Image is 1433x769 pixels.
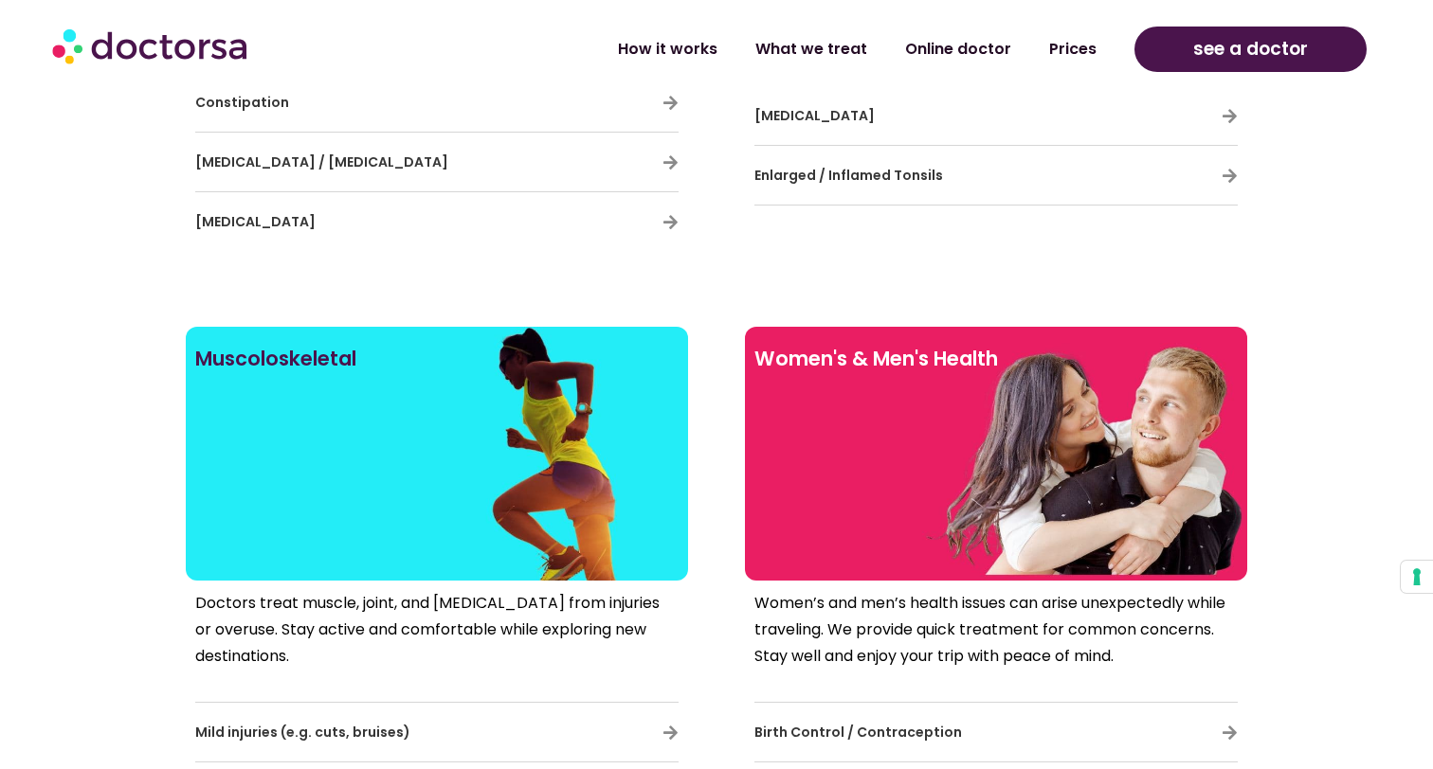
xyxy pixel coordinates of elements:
[195,590,679,670] p: Doctors treat muscle, joint, and [MEDICAL_DATA] from injuries or overuse. Stay active and comfort...
[754,336,1238,382] h2: Women's & Men's Health
[754,723,962,742] span: Birth Control / Contraception
[1134,27,1367,72] a: see a doctor
[195,93,289,112] span: Constipation
[754,590,1238,670] p: Women’s and men’s health issues can arise unexpectedly while traveling. We provide quick treatmen...
[378,27,1116,71] nav: Menu
[195,723,410,742] span: Mild injuries (e.g. cuts, bruises)
[195,152,448,171] span: [MEDICAL_DATA] / [MEDICAL_DATA]
[1401,561,1433,593] button: Your consent preferences for tracking technologies
[1193,34,1308,64] span: see a doctor
[754,166,943,185] span: Enlarged / Inflamed Tonsils
[195,336,679,382] h2: Muscoloskeletal
[736,27,886,71] a: What we treat
[754,106,875,125] span: [MEDICAL_DATA]
[599,27,736,71] a: How it works
[886,27,1030,71] a: Online doctor
[1030,27,1116,71] a: Prices
[195,212,316,231] span: [MEDICAL_DATA]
